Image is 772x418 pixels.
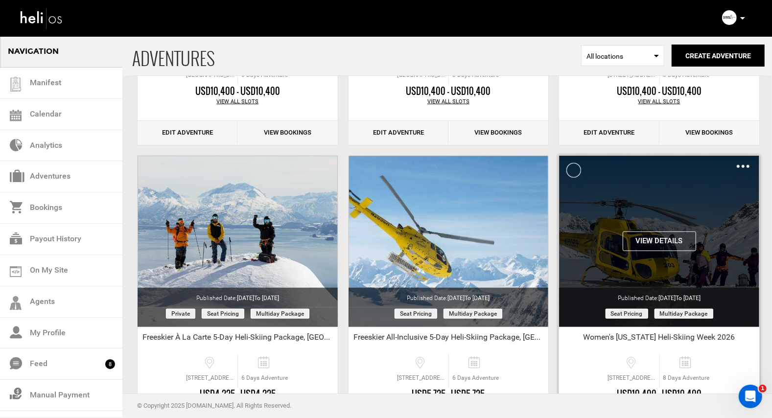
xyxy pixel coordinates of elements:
span: Seat Pricing [395,309,437,319]
div: Women's [US_STATE] Heli-Skiing Week 2026 [559,332,759,347]
span: All locations [586,51,659,61]
span: Seat Pricing [202,309,244,319]
div: USD10,400 - USD10,400 [349,85,549,98]
a: View Bookings [659,121,759,145]
div: View All Slots [349,98,549,106]
div: View All Slots [559,98,759,106]
div: USD5,725 - USD5,725 [349,388,549,401]
span: 8 Days Adventure [660,374,713,382]
span: to [DATE] [465,295,490,302]
span: Multiday package [655,309,713,319]
span: [DATE] [237,295,279,302]
div: Freeskier À La Carte 5-Day Heli-Skiing Package, [GEOGRAPHIC_DATA], [US_STATE] [138,332,338,347]
img: on_my_site.svg [10,266,22,277]
a: Edit Adventure [349,121,448,145]
div: Freeskier All-Inclusive 5-Day Heli-Skiing Package, [GEOGRAPHIC_DATA], [US_STATE] [349,332,549,347]
span: [STREET_ADDRESS][PERSON_NAME] [184,374,237,382]
span: 6 Days Adventure [449,374,502,382]
span: Seat Pricing [606,309,648,319]
span: Multiday package [251,309,309,319]
div: USD10,400 - USD10,400 [559,388,759,401]
div: View All Slots [138,98,338,106]
img: guest-list.svg [8,77,23,92]
span: 8 [105,359,115,369]
a: View Bookings [237,121,337,145]
iframe: Intercom live chat [739,385,762,408]
div: Published Date: [559,288,759,302]
span: 1 [759,385,767,393]
a: Edit Adventure [559,121,659,145]
span: [DATE] [447,295,490,302]
img: 2fc09df56263535bfffc428f72fcd4c8.png [722,10,737,25]
a: Edit Adventure [138,121,237,145]
img: agents-icon.svg [10,296,22,310]
span: [STREET_ADDRESS][PERSON_NAME] [606,374,659,382]
div: USD10,400 - USD10,400 [559,85,759,98]
img: heli-logo [20,5,64,31]
div: Published Date: [138,288,338,302]
button: View Details [623,232,696,251]
a: View Bookings [448,121,548,145]
span: [STREET_ADDRESS][PERSON_NAME] [395,374,448,382]
img: images [737,165,749,168]
div: Published Date: [349,288,549,302]
div: USD4,225 - USD4,225 [138,388,338,401]
span: Private [166,309,195,319]
span: [DATE] [658,295,701,302]
span: to [DATE] [676,295,701,302]
span: to [DATE] [254,295,279,302]
span: Multiday package [444,309,502,319]
span: 6 Days Adventure [238,374,291,382]
span: ADVENTURES [132,36,581,75]
div: USD10,400 - USD10,400 [138,85,338,98]
img: calendar.svg [10,110,22,121]
button: Create Adventure [672,45,765,67]
span: Select box activate [581,45,664,66]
